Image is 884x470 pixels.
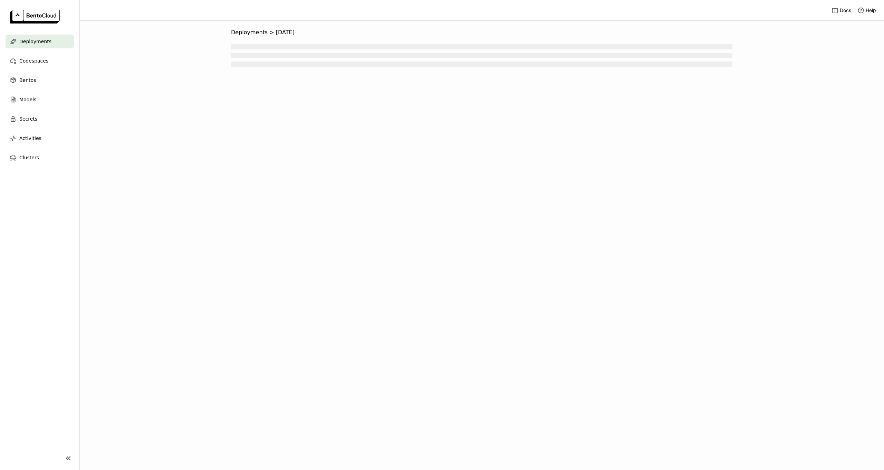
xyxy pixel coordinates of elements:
[268,29,276,36] span: >
[840,7,851,13] span: Docs
[231,29,268,36] span: Deployments
[19,57,48,65] span: Codespaces
[19,153,39,162] span: Clusters
[19,76,36,84] span: Bentos
[857,7,876,14] div: Help
[276,29,295,36] span: [DATE]
[6,93,74,106] a: Models
[19,37,51,46] span: Deployments
[231,29,732,36] nav: Breadcrumbs navigation
[6,131,74,145] a: Activities
[866,7,876,13] span: Help
[19,95,36,104] span: Models
[6,73,74,87] a: Bentos
[6,151,74,164] a: Clusters
[19,134,41,142] span: Activities
[6,112,74,126] a: Secrets
[832,7,851,14] a: Docs
[19,115,37,123] span: Secrets
[10,10,60,23] img: logo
